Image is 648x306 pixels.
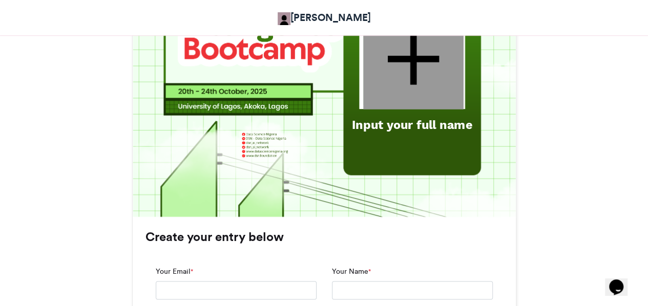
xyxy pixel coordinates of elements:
h3: Create your entry below [145,231,503,243]
img: Adetokunbo Adeyanju [278,12,290,25]
label: Your Email [156,266,193,277]
div: Input your full name [345,116,478,133]
label: Your Name [332,266,371,277]
a: [PERSON_NAME] [278,10,371,25]
iframe: chat widget [605,265,638,296]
